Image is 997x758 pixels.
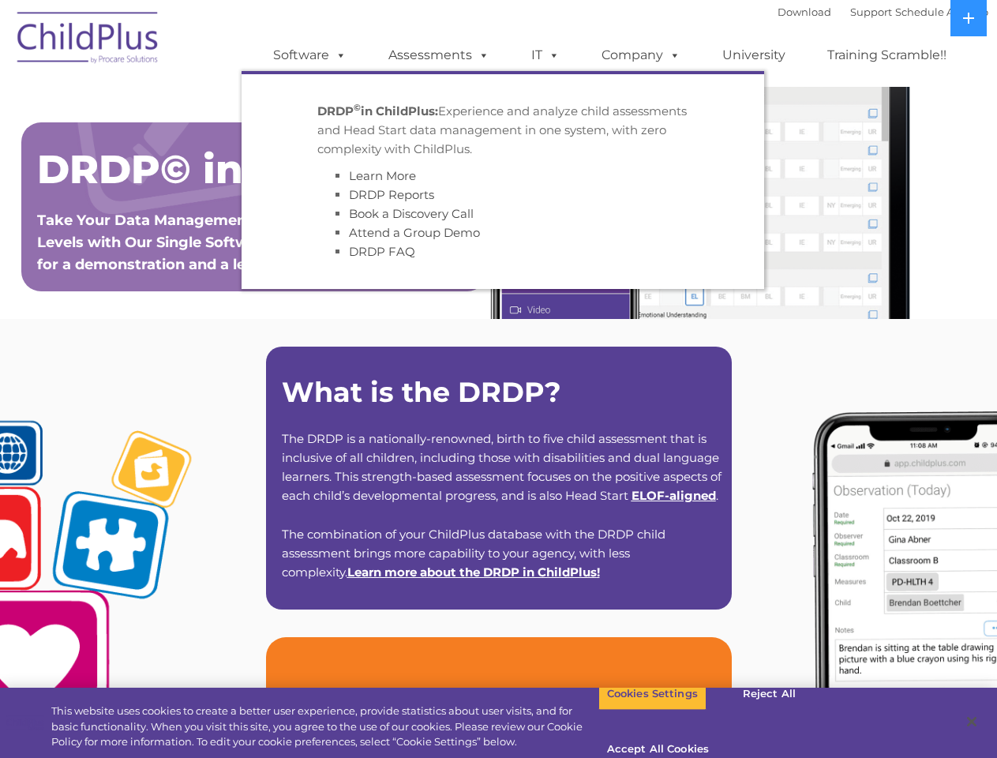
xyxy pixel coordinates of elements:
span: The DRDP is a nationally-renowned, birth to five child assessment that is inclusive of all childr... [282,431,722,503]
a: DRDP Reports [349,187,434,202]
button: Reject All [720,677,819,711]
a: Company [586,39,696,71]
span: ! [347,565,600,580]
a: Training Scramble!! [811,39,962,71]
a: IT [515,39,575,71]
strong: DRDP in ChildPlus: [317,103,438,118]
a: ELOF-aligned [632,488,716,503]
font: | [778,6,988,18]
button: Cookies Settings [598,677,707,711]
span: DRDP© in ChildPlus [37,145,455,193]
a: Learn more about the DRDP in ChildPlus [347,565,597,580]
a: Schedule A Demo [895,6,988,18]
a: Learn More [349,168,416,183]
a: Assessments [373,39,505,71]
strong: What is the DRDP? [282,375,561,409]
a: University [707,39,801,71]
p: Experience and analyze child assessments and Head Start data management in one system, with zero ... [317,102,688,159]
a: Attend a Group Demo [349,225,480,240]
button: Close [954,704,989,739]
span: Take Your Data Management and Assessments to New Levels with Our Single Software Solutionnstratio... [37,212,467,273]
div: This website uses cookies to create a better user experience, provide statistics about user visit... [51,704,598,750]
span: The combination of your ChildPlus database with the DRDP child assessment brings more capability ... [282,527,665,580]
a: Book a Discovery Call [349,206,474,221]
a: Support [850,6,892,18]
img: ChildPlus by Procare Solutions [9,1,167,80]
sup: © [354,102,361,113]
a: DRDP FAQ [349,244,415,259]
a: Download [778,6,831,18]
a: Software [257,39,362,71]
